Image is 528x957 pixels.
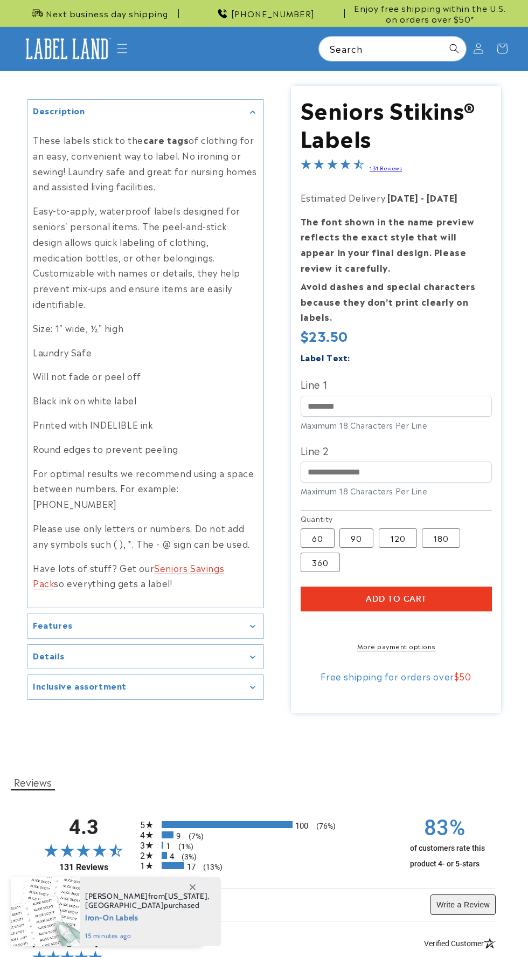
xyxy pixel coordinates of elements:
li: 9 4-star reviews, 7% of total reviews [140,831,388,838]
p: Have lots of stuff? Get our so everything gets a label! [33,560,258,591]
p: For optimal results we recommend using a space between numbers. For example: [PHONE_NUMBER] [33,465,258,512]
span: $23.50 [301,327,349,344]
span: 4.3 [32,817,135,837]
label: Line 1 [301,375,492,393]
span: 4 [140,830,154,841]
span: 1 [140,861,154,871]
legend: Quantity [301,513,334,524]
summary: Menu [110,37,134,60]
strong: - [421,191,425,204]
label: Label Text: [301,351,351,363]
h1: Seniors Stikins® Labels [301,95,492,151]
span: 4 [170,852,174,862]
span: 1 [166,842,170,851]
span: (3%) [176,852,197,861]
label: 360 [301,553,340,572]
span: 83% [393,815,496,841]
media-gallery: Gallery Viewer [27,99,264,700]
span: 3 [140,841,154,851]
span: [PERSON_NAME] [32,938,496,948]
label: 180 [422,528,460,548]
li: 1 3-star reviews, 1% of total reviews [140,842,388,849]
summary: Details [27,645,263,669]
button: Reviews [11,774,55,790]
li: 100 5-star reviews, 76% of total reviews [140,821,388,828]
summary: Features [27,614,263,638]
span: (13%) [198,863,223,871]
div: Free shipping for orders over [301,671,492,681]
label: 90 [339,528,373,548]
p: Black ink on white label [33,393,258,408]
p: Please use only letters or numbers. Do not add any symbols such ( ), *. The - @ sign can be used. [33,520,258,552]
strong: [DATE] [427,191,458,204]
div: Maximum 18 Characters Per Line [301,485,492,497]
span: 100 [295,821,308,831]
label: Line 2 [301,442,492,459]
h2: Details [33,650,64,661]
strong: care tags [143,133,189,146]
summary: Inclusive assortment [27,675,263,699]
a: 131 Reviews [32,862,135,872]
button: Search [442,37,466,60]
li: 17 1-star reviews, 13% of total reviews [140,862,388,869]
a: More payment options [301,641,492,651]
span: 2 [140,851,154,861]
strong: [DATE] [387,191,419,204]
span: of customers rate this product 4- or 5-stars [410,844,485,868]
p: Will not fade or peel off [33,368,258,384]
span: Next business day shipping [46,8,168,19]
img: Label Land [20,35,113,64]
button: Add to cart [301,587,492,611]
span: 50 [459,670,471,683]
span: $ [454,670,460,683]
h2: Inclusive assortment [33,680,127,691]
iframe: Gorgias live chat messenger [420,911,517,946]
button: Write a Review [430,894,496,915]
span: [GEOGRAPHIC_DATA] [85,900,164,910]
span: (7%) [183,832,204,841]
p: Estimated Delivery: [301,190,492,205]
span: 4.3-star overall rating [301,160,364,173]
span: (1%) [173,842,193,851]
h2: Description [33,105,85,116]
span: 5 [140,820,154,830]
p: Laundry Safe [33,345,258,360]
li: 4 2-star reviews, 3% of total reviews [140,852,388,859]
span: [US_STATE] [165,891,207,901]
span: Add to cart [366,594,427,604]
span: (76%) [311,822,336,830]
a: Label Land [16,30,117,67]
strong: The font shown in the name preview reflects the exact style that will appear in your final design... [301,215,475,274]
label: 120 [379,528,417,548]
h2: Features [33,619,73,630]
label: 60 [301,528,335,548]
p: These labels stick to the of clothing for an easy, convenient way to label. No ironing or sewing!... [33,132,258,194]
span: Enjoy free shipping within the U.S. on orders over $50* [349,3,511,24]
span: from , purchased [85,892,210,910]
strong: Avoid dashes and special characters because they don’t print clearly on labels. [301,279,476,323]
span: 9 [176,831,180,841]
span: [PERSON_NAME] [85,891,148,901]
span: 4.3-star overall rating [32,844,135,857]
summary: Description [27,100,263,124]
p: Easy-to-apply, waterproof labels designed for seniors' personal items. The peel-and-stick design ... [33,203,258,312]
div: Maximum 18 Characters Per Line [301,419,492,431]
span: [PHONE_NUMBER] [231,8,315,19]
span: 17 [187,862,196,872]
a: 131 Reviews [370,164,402,171]
p: Round edges to prevent peeling [33,441,258,457]
p: Printed with INDELIBLE ink [33,417,258,432]
p: Size: 1" wide, ½" high [33,320,258,336]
